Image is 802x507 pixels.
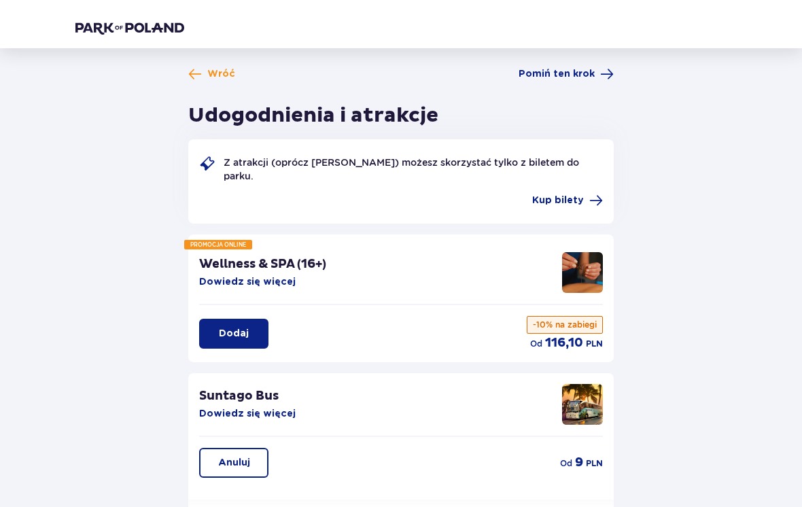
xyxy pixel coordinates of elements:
span: Kup bilety [532,186,584,200]
p: Wellness & SPA (16+) [199,249,326,265]
button: Dodaj [199,311,268,341]
button: Dowiedz się więcej [199,268,296,281]
img: attraction [562,245,603,285]
p: od [530,330,542,343]
div: PROMOCJA ONLINE [184,232,252,242]
p: PLN [586,330,603,343]
p: 9 [575,447,583,464]
a: Pomiń ten krok [519,60,614,73]
a: Kup bilety [532,186,603,200]
h1: Udogodnienia i atrakcje [188,95,438,121]
p: Z atrakcji (oprócz [PERSON_NAME]) możesz skorzystać tylko z biletem do parku. [224,148,603,175]
p: -10% na zabiegi [527,309,603,326]
img: Park of Poland logo [75,14,184,27]
img: attraction [562,377,603,417]
p: Anuluj [218,449,250,462]
button: Anuluj [199,440,268,470]
p: Dodaj [219,319,249,333]
p: od [560,450,572,462]
span: Pomiń ten krok [519,60,595,73]
p: 116,10 [545,328,583,344]
a: Wróć [188,60,235,73]
button: Dowiedz się więcej [199,400,296,413]
p: Suntago Bus [199,381,279,397]
span: Wróć [207,60,235,73]
p: PLN [586,450,603,462]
